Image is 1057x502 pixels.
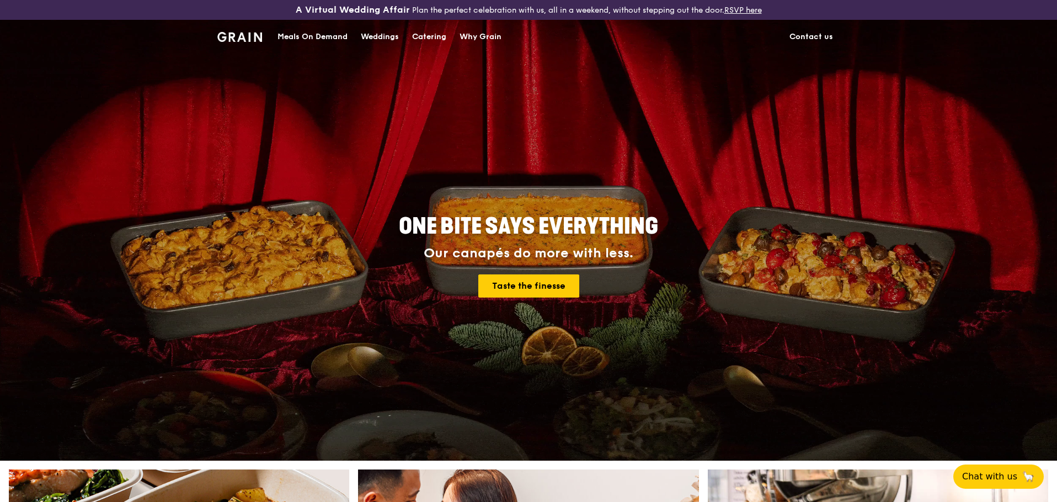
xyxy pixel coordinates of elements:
a: Taste the finesse [478,274,579,298]
div: Weddings [361,20,399,53]
a: RSVP here [724,6,762,15]
span: Chat with us [962,470,1017,483]
a: Catering [405,20,453,53]
span: 🦙 [1022,470,1035,483]
div: Why Grain [460,20,501,53]
div: Catering [412,20,446,53]
a: Weddings [354,20,405,53]
a: Why Grain [453,20,508,53]
img: Grain [217,32,262,42]
h3: A Virtual Wedding Affair [296,4,410,15]
button: Chat with us🦙 [953,465,1044,489]
a: GrainGrain [217,19,262,52]
a: Contact us [783,20,840,53]
div: Meals On Demand [277,20,348,53]
div: Plan the perfect celebration with us, all in a weekend, without stepping out the door. [211,4,846,15]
